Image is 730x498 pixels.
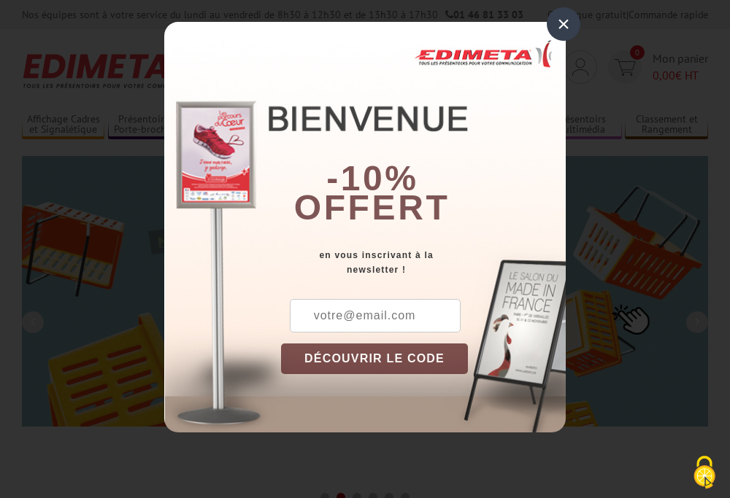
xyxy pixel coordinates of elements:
[679,448,730,498] button: Cookies (fenêtre modale)
[290,299,461,332] input: votre@email.com
[686,454,723,491] img: Cookies (fenêtre modale)
[547,7,580,41] div: ×
[294,188,450,227] font: offert
[326,159,418,198] b: -10%
[281,343,468,374] button: DÉCOUVRIR LE CODE
[281,248,566,277] div: en vous inscrivant à la newsletter !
